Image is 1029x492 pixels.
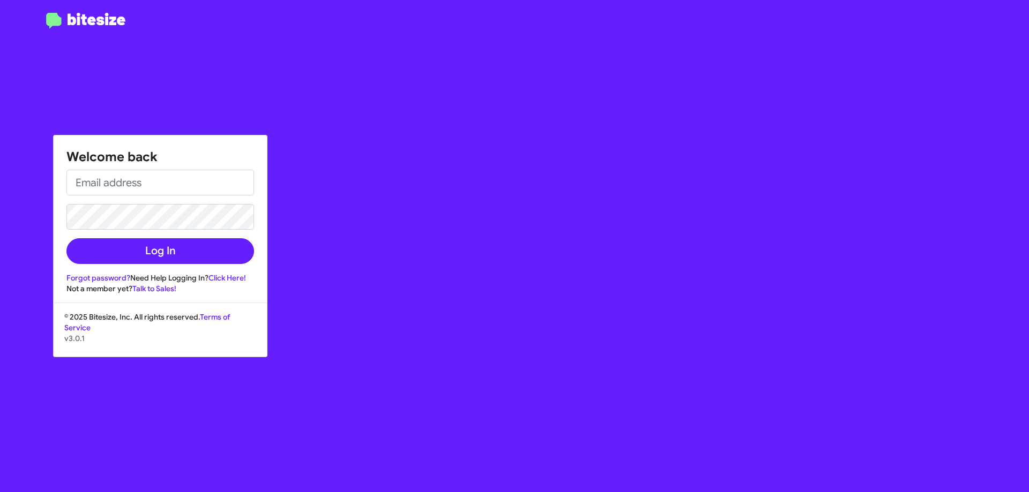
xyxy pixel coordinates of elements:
a: Talk to Sales! [132,284,176,293]
div: © 2025 Bitesize, Inc. All rights reserved. [54,312,267,357]
a: Forgot password? [66,273,130,283]
div: Not a member yet? [66,283,254,294]
button: Log In [66,238,254,264]
h1: Welcome back [66,148,254,165]
p: v3.0.1 [64,333,256,344]
div: Need Help Logging In? [66,273,254,283]
input: Email address [66,170,254,195]
a: Click Here! [208,273,246,283]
